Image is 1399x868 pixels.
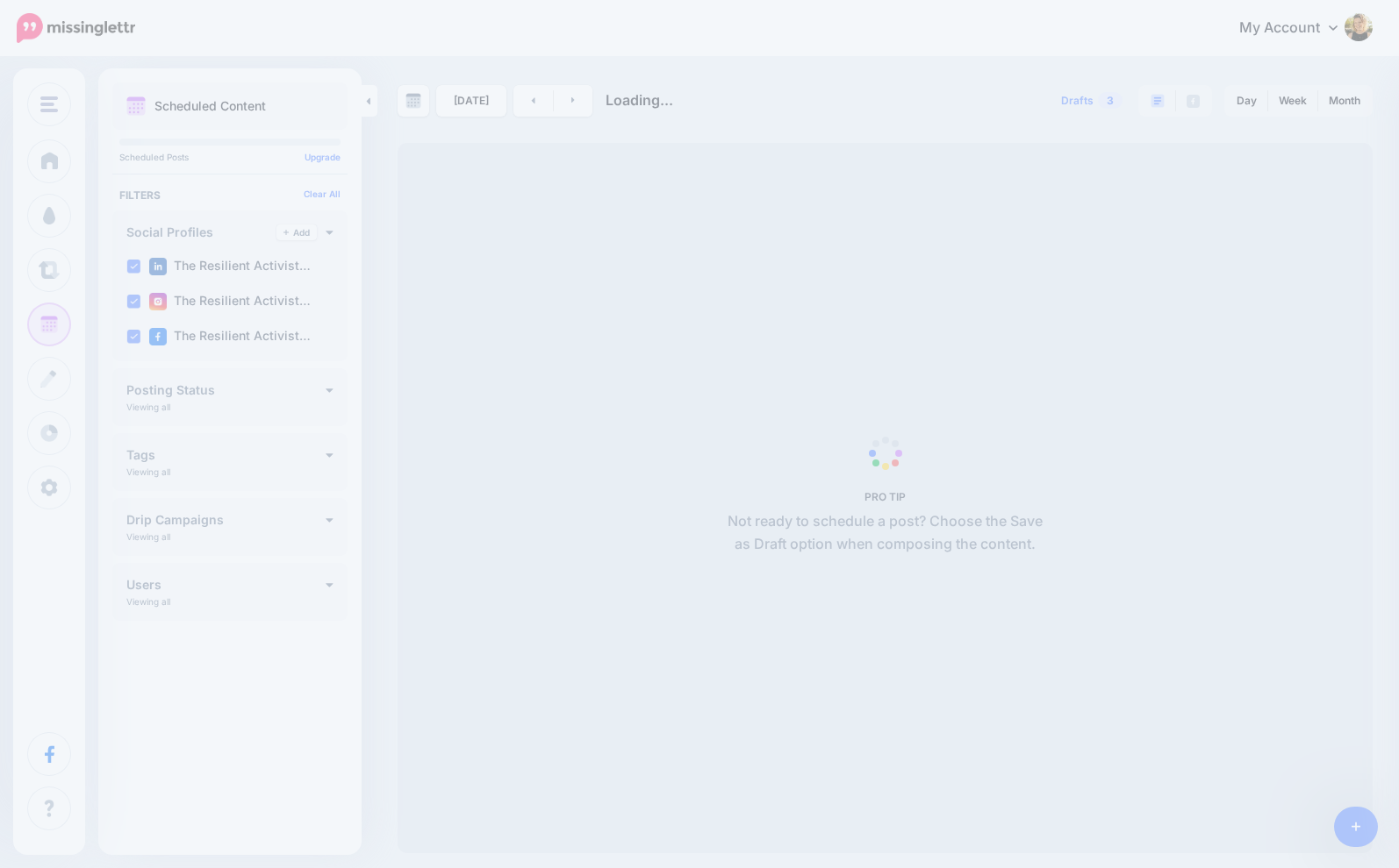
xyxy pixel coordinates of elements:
[1318,87,1371,115] a: Month
[1187,95,1200,108] img: facebook-grey-square.png
[1098,92,1123,109] span: 3
[154,100,266,112] p: Scheduled Content
[126,384,326,396] h4: Posting Status
[126,531,170,542] p: Viewing all
[304,189,341,199] a: Clear All
[119,189,341,202] h4: Filters
[126,402,170,412] p: Viewing all
[149,258,167,275] img: linkedin-square.png
[1051,85,1133,117] a: Drafts3
[149,293,167,310] img: instagram-square.png
[1268,87,1317,115] a: Week
[119,153,341,161] p: Scheduled Posts
[405,93,421,109] img: calendar-grey-darker.png
[149,258,311,275] label: The Resilient Activist…
[149,328,167,345] img: facebook-square.png
[721,510,1050,556] p: Not ready to schedule a post? Choose the Save as Draft option when composing the content.
[721,490,1050,503] h5: PRO TIP
[1061,96,1094,106] span: Drafts
[40,96,58,112] img: menu.png
[126,466,170,477] p: Viewing all
[606,91,673,109] span: Loading...
[149,328,311,345] label: The Resilient Activist…
[126,596,170,607] p: Viewing all
[1151,94,1165,108] img: paragraph-boxed.png
[17,13,135,43] img: Missinglettr
[126,449,326,461] h4: Tags
[305,152,341,162] a: Upgrade
[1226,87,1267,115] a: Day
[436,85,506,117] a: [DATE]
[149,293,311,310] label: The Resilient Activist…
[126,226,276,238] h4: Social Profiles
[126,96,146,116] img: calendar.png
[126,514,326,526] h4: Drip Campaigns
[126,579,326,591] h4: Users
[1222,7,1373,50] a: My Account
[276,224,317,240] a: Add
